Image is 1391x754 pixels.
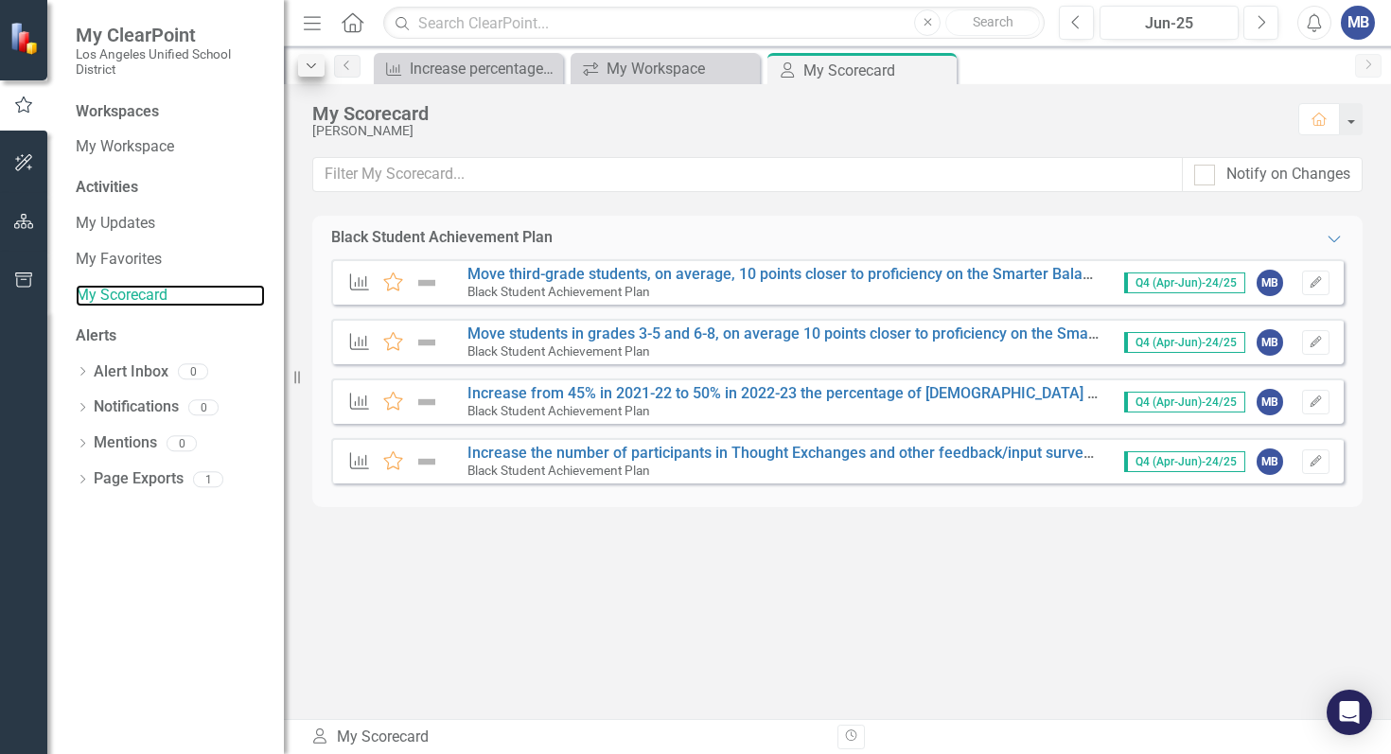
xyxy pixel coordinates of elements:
img: Not Defined [414,450,439,473]
span: Search [973,14,1013,29]
div: Alerts [76,325,265,347]
button: Jun-25 [1100,6,1239,40]
div: [PERSON_NAME] [312,124,1279,138]
div: MB [1257,270,1283,296]
img: Not Defined [414,391,439,413]
span: My ClearPoint [76,24,265,46]
div: MB [1257,448,1283,475]
button: Search [945,9,1040,36]
a: Notifications [94,396,179,418]
div: Workspaces [76,101,159,123]
span: Q4 (Apr-Jun)-24/25 [1124,272,1245,293]
div: Jun-25 [1106,12,1232,35]
div: 0 [167,435,197,451]
div: My Scorecard [312,103,1279,124]
button: MB [1341,6,1375,40]
img: Not Defined [414,331,439,354]
small: Los Angeles Unified School District [76,46,265,78]
a: Page Exports [94,468,184,490]
div: MB [1257,329,1283,356]
div: My Scorecard [310,727,823,748]
a: My Scorecard [76,285,265,307]
img: Not Defined [414,272,439,294]
input: Filter My Scorecard... [312,157,1183,192]
div: Increase percentage of Staff with Excellent Attendance [410,57,558,80]
div: Notify on Changes [1226,164,1350,185]
div: 0 [178,364,208,380]
img: ClearPoint Strategy [9,22,43,55]
span: Q4 (Apr-Jun)-24/25 [1124,332,1245,353]
div: Activities [76,177,265,199]
span: Q4 (Apr-Jun)-24/25 [1124,392,1245,412]
input: Search ClearPoint... [383,7,1045,40]
div: Black Student Achievement Plan [331,227,553,249]
small: Black Student Achievement Plan [467,403,650,418]
a: My Workspace [76,136,265,158]
a: Increase percentage of Staff with Excellent Attendance [379,57,558,80]
div: 1 [193,471,223,487]
small: Black Student Achievement Plan [467,284,650,299]
a: My Favorites [76,249,265,271]
div: Open Intercom Messenger [1327,690,1372,735]
a: My Updates [76,213,265,235]
a: Alert Inbox [94,361,168,383]
a: My Workspace [575,57,755,80]
div: 0 [188,399,219,415]
small: Black Student Achievement Plan [467,463,650,478]
span: Q4 (Apr-Jun)-24/25 [1124,451,1245,472]
small: Black Student Achievement Plan [467,343,650,359]
div: My Scorecard [803,59,952,82]
a: Mentions [94,432,157,454]
div: My Workspace [607,57,755,80]
div: MB [1257,389,1283,415]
